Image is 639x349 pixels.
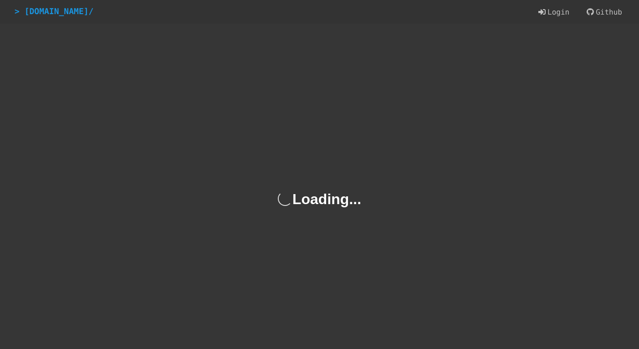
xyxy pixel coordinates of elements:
[292,190,361,207] span: Loading...
[583,4,624,20] a: Github
[89,7,94,16] span: /
[547,8,569,16] span: Login
[596,8,622,16] span: Github
[15,6,93,17] h4: > [DOMAIN_NAME]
